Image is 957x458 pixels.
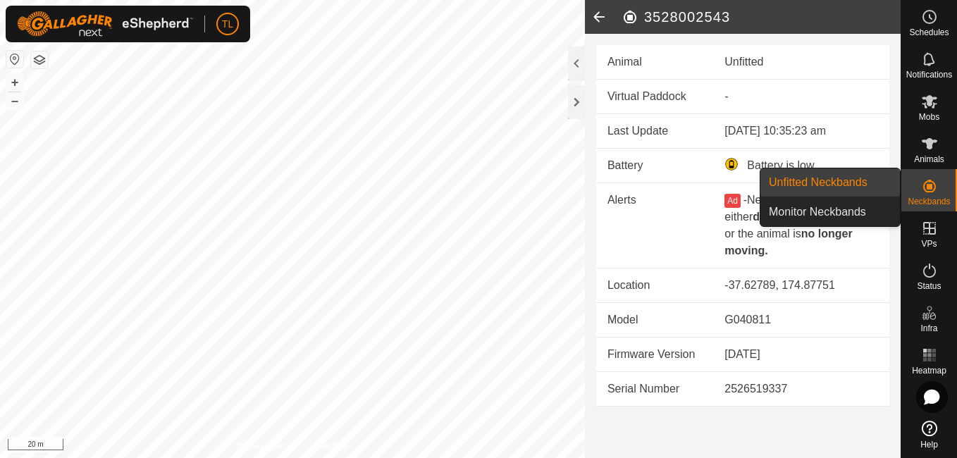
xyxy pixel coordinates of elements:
[908,197,950,206] span: Neckbands
[909,28,949,37] span: Schedules
[6,92,23,109] button: –
[622,8,901,25] h2: 3528002543
[724,380,878,397] div: 2526519337
[596,268,713,303] td: Location
[919,113,939,121] span: Mobs
[920,440,938,449] span: Help
[917,282,941,290] span: Status
[724,346,878,363] div: [DATE]
[906,70,952,79] span: Notifications
[760,198,900,226] a: Monitor Neckbands
[6,51,23,68] button: Reset Map
[724,123,878,140] div: [DATE] 10:35:23 am
[921,240,937,248] span: VPs
[901,415,957,454] a: Help
[769,174,868,191] span: Unfitted Neckbands
[596,183,713,268] td: Alerts
[724,54,878,70] div: Unfitted
[31,51,48,68] button: Map Layers
[596,45,713,80] td: Animal
[724,311,878,328] div: G040811
[724,90,728,102] app-display-virtual-paddock-transition: -
[753,211,798,223] b: dropped
[6,74,23,91] button: +
[307,440,348,452] a: Contact Us
[222,17,233,32] span: TL
[596,372,713,407] td: Serial Number
[17,11,193,37] img: Gallagher Logo
[769,204,866,221] span: Monitor Neckbands
[596,338,713,372] td: Firmware Version
[596,80,713,114] td: Virtual Paddock
[724,194,740,208] button: Ad
[912,366,946,375] span: Heatmap
[914,155,944,163] span: Animals
[724,157,878,174] div: Battery is low.
[743,194,747,206] span: -
[724,277,878,294] div: -37.62789, 174.87751
[237,440,290,452] a: Privacy Policy
[596,114,713,149] td: Last Update
[596,303,713,338] td: Model
[920,324,937,333] span: Infra
[760,168,900,197] a: Unfitted Neckbands
[596,149,713,183] td: Battery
